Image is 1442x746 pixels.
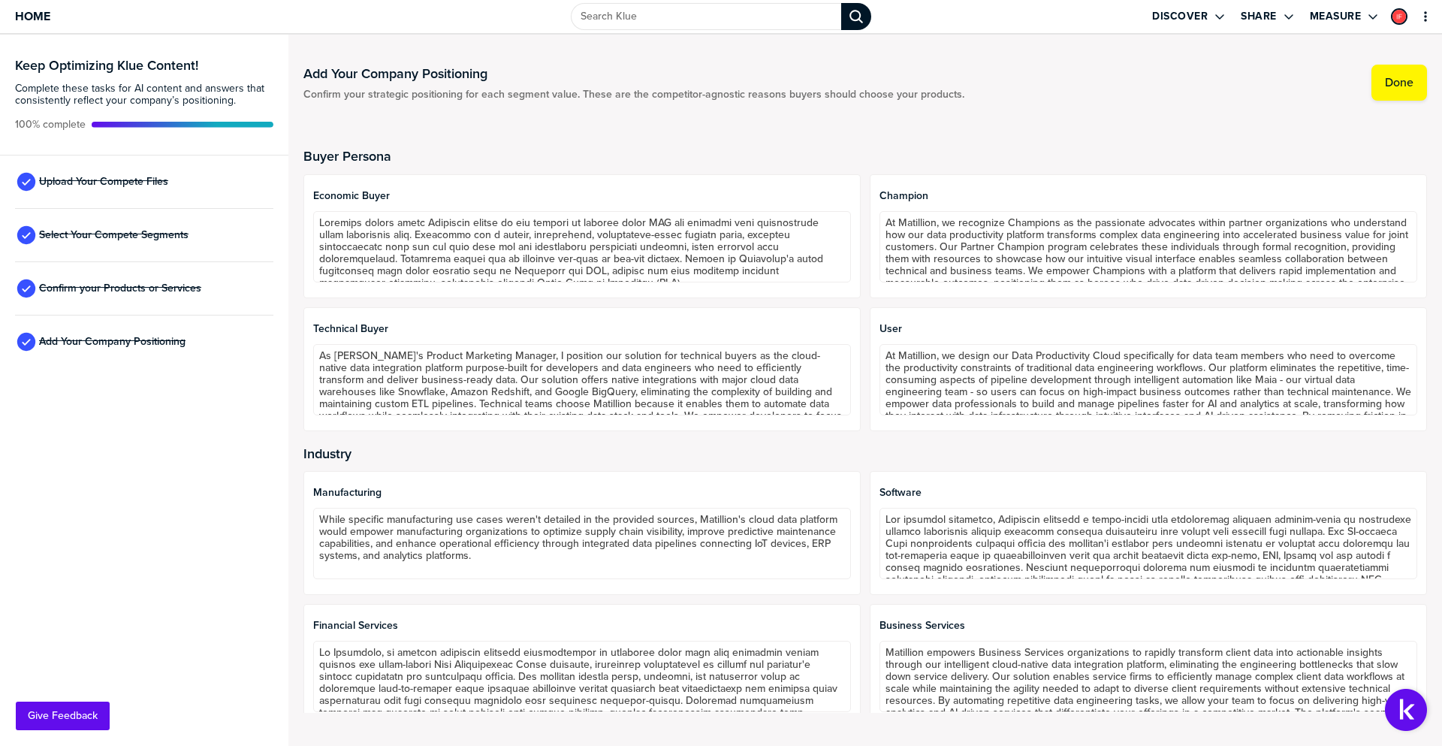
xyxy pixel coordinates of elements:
[313,508,851,579] textarea: While specific manufacturing use cases weren't detailed in the provided sources, Matillion's clou...
[1389,7,1409,26] a: Edit Profile
[313,190,851,202] span: Economic Buyer
[15,59,273,72] h3: Keep Optimizing Klue Content!
[313,641,851,712] textarea: Lo Ipsumdolo, si ametcon adipiscin elitsedd eiusmodtempor in utlaboree dolor magn aliq enimadmin ...
[879,487,1417,499] span: Software
[879,508,1417,579] textarea: Lor ipsumdol sitametco, Adipiscin elitsedd e tempo-incidi utla etdoloremag aliquaen adminim-venia...
[15,10,50,23] span: Home
[879,344,1417,415] textarea: At Matillion, we design our Data Productivity Cloud specifically for data team members who need t...
[879,323,1417,335] span: User
[879,211,1417,282] textarea: At Matillion, we recognize Champions as the passionate advocates within partner organizations who...
[879,641,1417,712] textarea: Matillion empowers Business Services organizations to rapidly transform client data into actionab...
[1385,75,1413,90] label: Done
[879,620,1417,632] span: Business Services
[1392,10,1406,23] img: b649655ad4ac951ad4e42ecb69e4ddfc-sml.png
[39,282,201,294] span: Confirm your Products or Services
[303,89,964,101] span: Confirm your strategic positioning for each segment value. These are the competitor-agnostic reas...
[1391,8,1407,25] div: Ian Funnell
[39,176,168,188] span: Upload Your Compete Files
[39,229,189,241] span: Select Your Compete Segments
[313,323,851,335] span: Technical Buyer
[1152,10,1208,23] label: Discover
[15,119,86,131] span: Active
[313,211,851,282] textarea: Loremips dolors ametc Adipiscin elitse do eiu tempori ut laboree dolor MAG ali enimadmi veni quis...
[303,446,1427,461] h2: Industry
[16,702,110,730] button: Give Feedback
[1310,10,1362,23] label: Measure
[313,344,851,415] textarea: As [PERSON_NAME]'s Product Marketing Manager, I position our solution for technical buyers as the...
[15,83,273,107] span: Complete these tasks for AI content and answers that consistently reflect your company’s position...
[1385,689,1427,731] button: Open Support Center
[303,149,1427,164] h2: Buyer Persona
[571,3,841,30] input: Search Klue
[313,620,851,632] span: Financial Services
[39,336,186,348] span: Add Your Company Positioning
[1241,10,1277,23] label: Share
[879,190,1417,202] span: Champion
[841,3,871,30] div: Search Klue
[313,487,851,499] span: Manufacturing
[303,65,964,83] h1: Add Your Company Positioning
